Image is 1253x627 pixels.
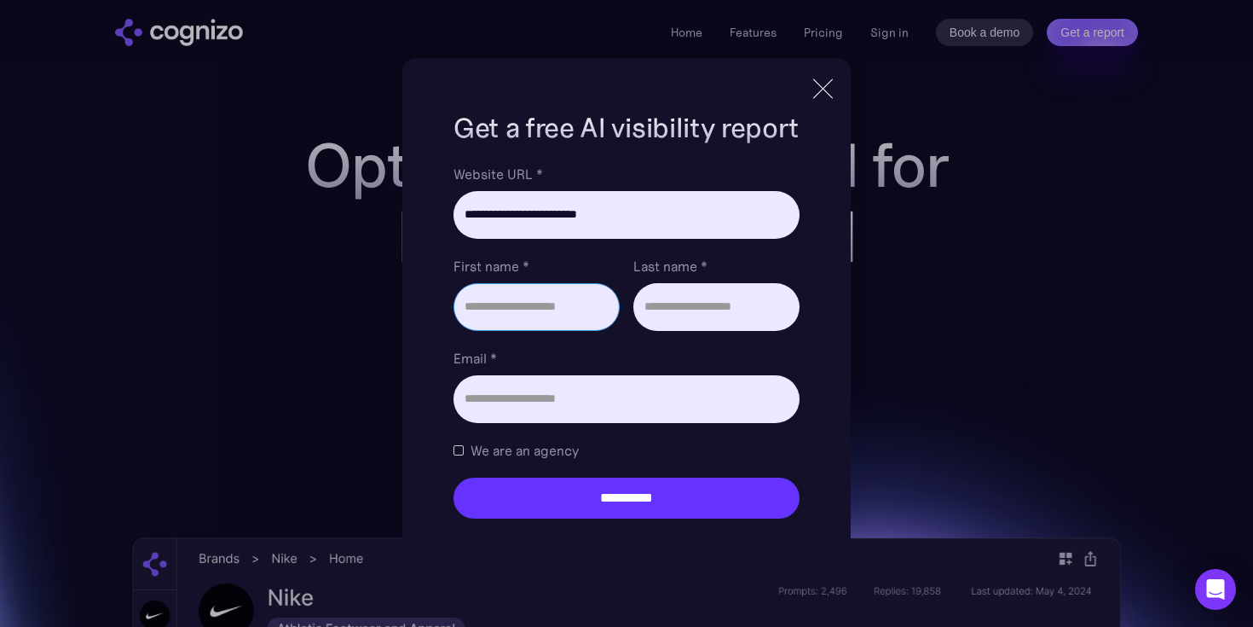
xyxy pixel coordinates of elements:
span: We are an agency [471,440,579,461]
label: Last name * [633,256,800,276]
form: Brand Report Form [453,164,800,519]
label: Website URL * [453,164,800,184]
div: Open Intercom Messenger [1195,569,1236,610]
label: Email * [453,348,800,369]
label: First name * [453,256,620,276]
h1: Get a free AI visibility report [453,109,800,147]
